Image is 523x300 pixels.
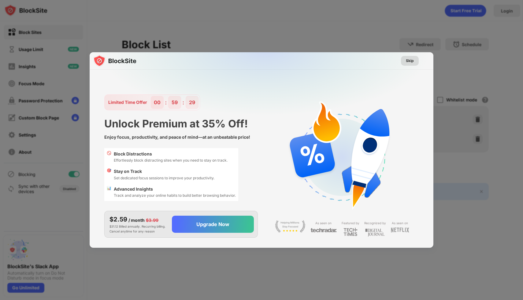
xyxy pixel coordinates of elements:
img: light-digital-journal.svg [365,228,385,238]
div: Skip [406,58,414,64]
div: $3.99 [146,217,158,224]
div: 📊 [107,186,111,199]
div: 🎯 [107,168,111,181]
div: As seen on [392,220,408,226]
div: / month [128,217,145,224]
div: Featured by [342,220,359,226]
img: light-techtimes.svg [343,228,358,236]
div: As seen on [315,220,332,226]
div: Set dedicated focus sessions to improve your productivity. [114,175,214,181]
img: light-stay-focus.svg [275,220,306,232]
div: Recognized by [364,220,386,226]
div: $31.12 Billed annually. Recurring billing. Cancel anytime for any reason [109,215,167,234]
img: light-techradar.svg [310,228,337,233]
img: gradient.svg [93,52,437,173]
div: Advanced Insights [114,186,236,192]
div: Track and analyze your online habits to build better browsing behavior. [114,192,236,198]
img: light-netflix.svg [391,228,409,232]
div: Upgrade Now [196,221,229,227]
div: $2.59 [109,215,127,224]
